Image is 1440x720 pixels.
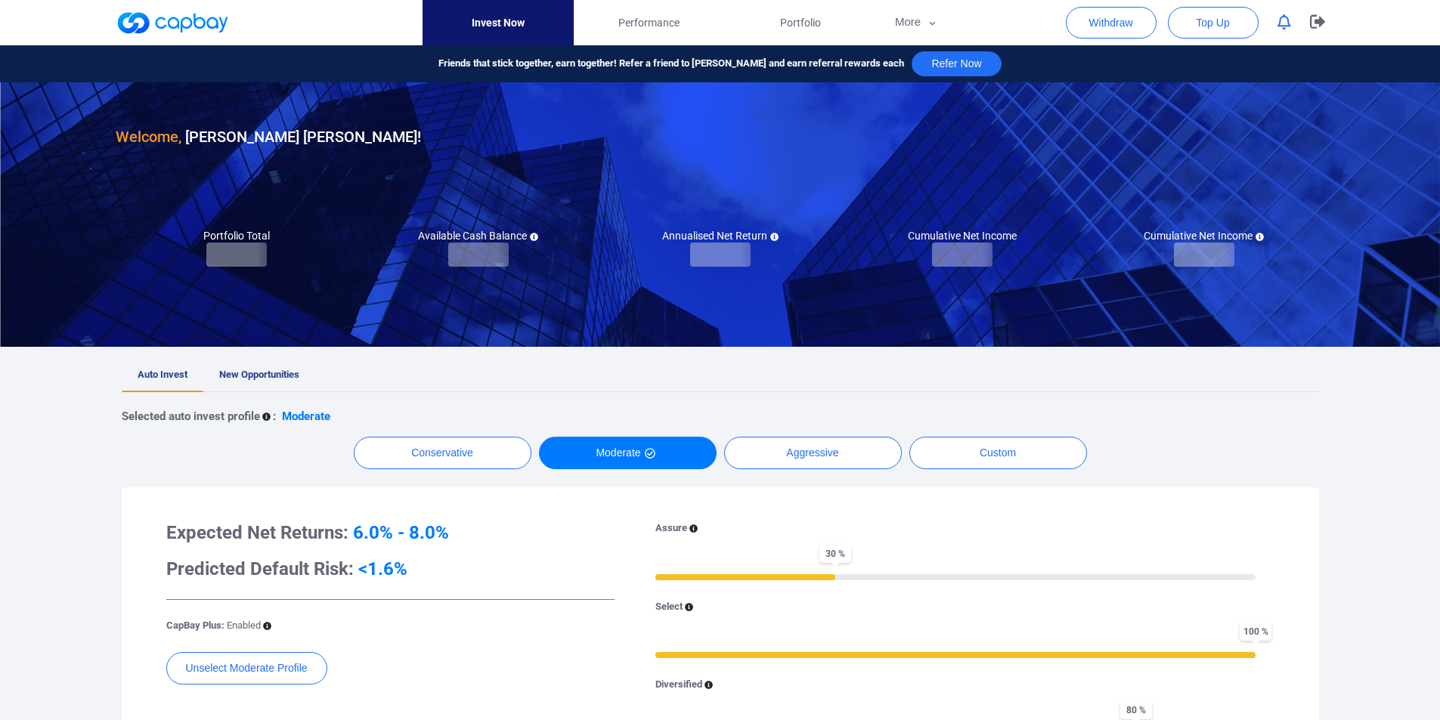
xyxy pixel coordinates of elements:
[273,407,276,425] p: :
[122,407,260,425] p: Selected auto invest profile
[166,618,261,634] p: CapBay Plus:
[166,521,615,545] h3: Expected Net Returns:
[655,599,683,615] p: Select
[138,369,187,380] span: Auto Invest
[539,437,717,469] button: Moderate
[116,125,421,149] h3: [PERSON_NAME] [PERSON_NAME] !
[780,14,821,31] span: Portfolio
[358,558,407,579] span: <1.6%
[282,407,330,425] p: Moderate
[655,521,687,536] p: Assure
[909,437,1087,469] button: Custom
[418,229,538,243] h5: Available Cash Balance
[1240,622,1271,641] span: 100 %
[1196,15,1229,30] span: Top Up
[662,229,779,243] h5: Annualised Net Return
[724,437,902,469] button: Aggressive
[618,14,680,31] span: Performance
[1144,229,1264,243] h5: Cumulative Net Income
[166,652,327,684] button: Unselect Moderate Profile
[1120,700,1152,719] span: 80 %
[1066,7,1157,39] button: Withdraw
[203,229,270,243] h5: Portfolio Total
[819,544,851,563] span: 30 %
[353,522,449,543] span: 6.0% - 8.0%
[1168,7,1259,39] button: Top Up
[655,677,702,693] p: Diversified
[227,620,261,631] span: Enabled
[438,56,904,72] span: Friends that stick together, earn together! Refer a friend to [PERSON_NAME] and earn referral rew...
[219,369,299,380] span: New Opportunities
[912,51,1001,76] button: Refer Now
[354,437,531,469] button: Conservative
[166,557,615,581] h3: Predicted Default Risk:
[116,128,181,146] span: Welcome,
[908,229,1017,243] h5: Cumulative Net Income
